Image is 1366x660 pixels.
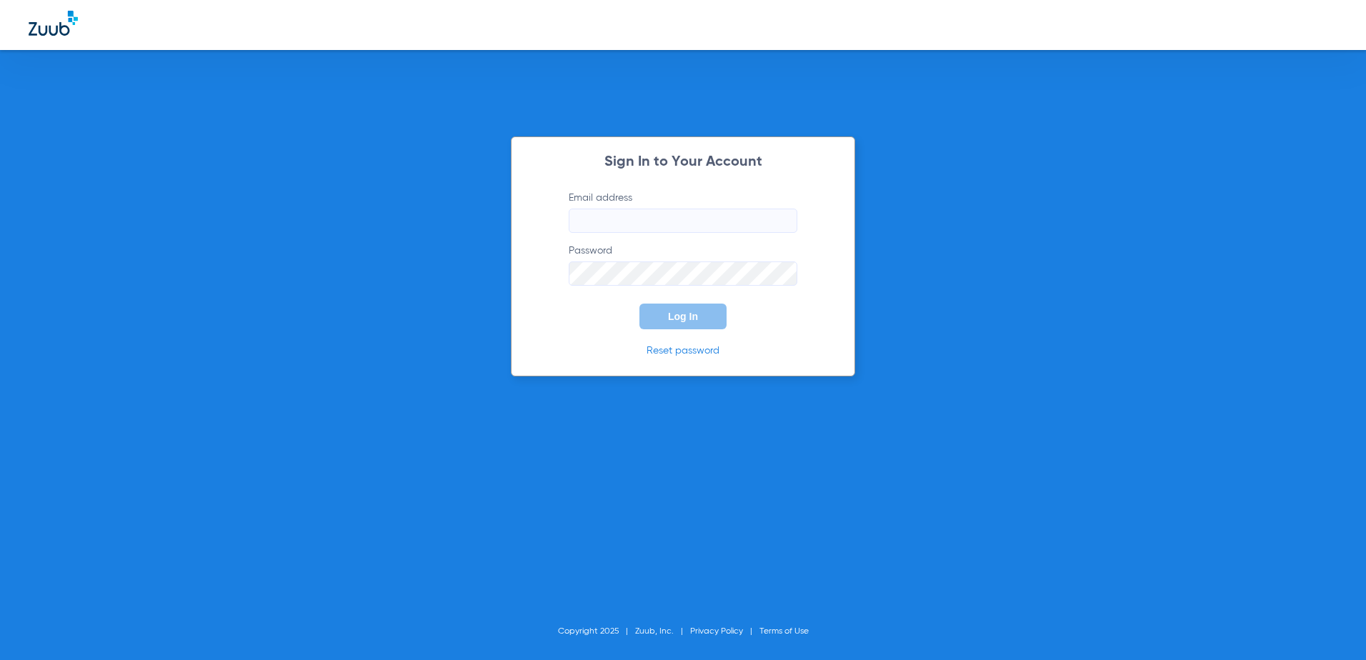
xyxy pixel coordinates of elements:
li: Zuub, Inc. [635,624,690,639]
span: Log In [668,311,698,322]
input: Password [569,261,797,286]
h2: Sign In to Your Account [547,155,819,169]
a: Reset password [647,346,719,356]
a: Terms of Use [759,627,809,636]
button: Log In [639,304,727,329]
label: Email address [569,191,797,233]
li: Copyright 2025 [558,624,635,639]
label: Password [569,244,797,286]
img: Zuub Logo [29,11,78,36]
input: Email address [569,209,797,233]
a: Privacy Policy [690,627,743,636]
